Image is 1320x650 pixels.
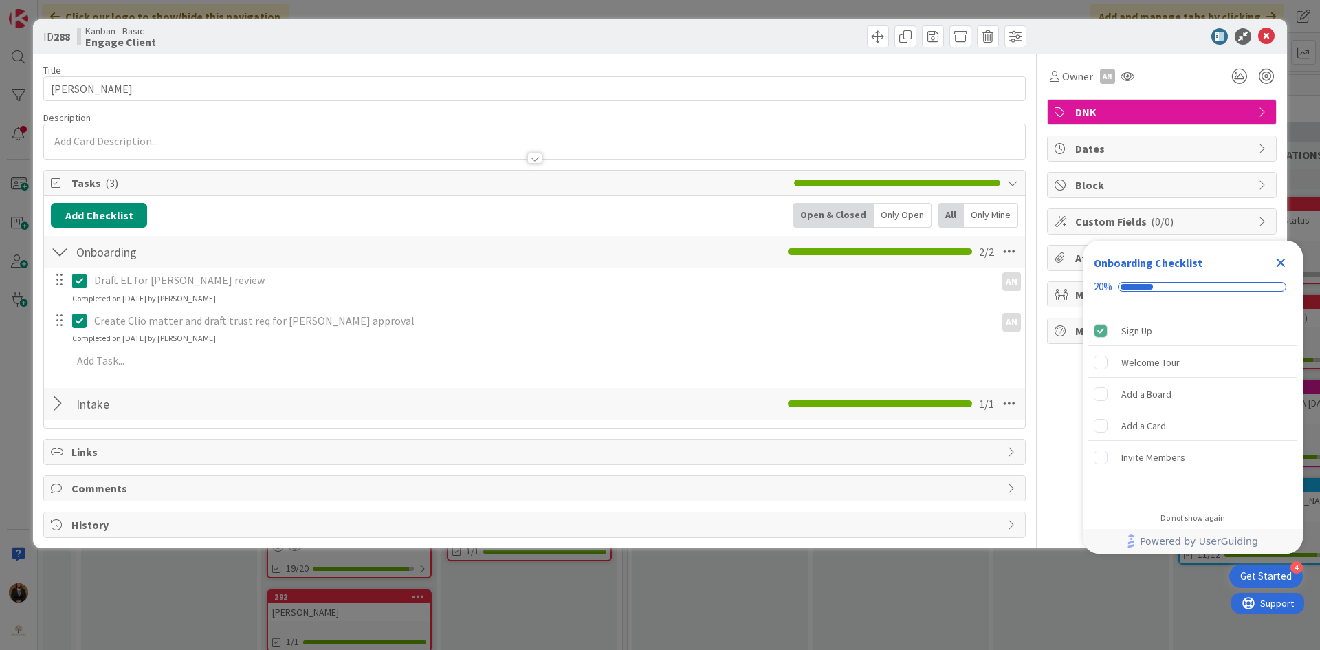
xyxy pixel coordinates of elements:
[54,30,70,43] b: 288
[71,175,787,191] span: Tasks
[1075,213,1251,230] span: Custom Fields
[29,2,63,19] span: Support
[1002,272,1021,291] div: AN
[1140,533,1258,550] span: Powered by UserGuiding
[1121,418,1166,434] div: Add a Card
[1062,68,1093,85] span: Owner
[979,396,994,412] span: 1 / 1
[71,239,381,264] input: Add Checklist...
[979,243,994,260] span: 2 / 2
[43,28,70,45] span: ID
[1100,69,1115,84] div: AN
[1002,313,1021,332] div: AN
[964,203,1018,228] div: Only Mine
[1229,565,1303,588] div: Open Get Started checklist, remaining modules: 4
[1088,316,1297,346] div: Sign Up is complete.
[938,203,964,228] div: All
[71,517,1000,533] span: History
[94,272,990,288] p: Draft EL for [PERSON_NAME] review
[1121,386,1171,402] div: Add a Board
[1075,286,1251,303] span: Mirrors
[1075,250,1251,266] span: Attachments
[1075,177,1251,193] span: Block
[1088,411,1297,441] div: Add a Card is incomplete.
[94,313,990,329] p: Create Clio matter and draft trust req for [PERSON_NAME] approval
[51,203,147,228] button: Add Checklist
[71,391,381,416] input: Add Checklist...
[105,176,118,190] span: ( 3 )
[1090,529,1296,554] a: Powered by UserGuiding
[43,76,1026,101] input: type card name here...
[1075,140,1251,157] span: Dates
[1088,442,1297,473] div: Invite Members is incomplete.
[71,480,1000,497] span: Comments
[1075,104,1251,120] span: DNK
[85,25,156,36] span: Kanban - Basic
[71,444,1000,460] span: Links
[1290,561,1303,574] div: 4
[1083,241,1303,554] div: Checklist Container
[1121,323,1152,339] div: Sign Up
[793,203,874,228] div: Open & Closed
[1094,281,1112,293] div: 20%
[1075,323,1251,339] span: Metrics
[43,64,61,76] label: Title
[1094,254,1202,271] div: Onboarding Checklist
[1160,512,1225,523] div: Do not show again
[1083,529,1303,554] div: Footer
[43,111,91,124] span: Description
[1088,347,1297,378] div: Welcome Tour is incomplete.
[1151,215,1174,228] span: ( 0/0 )
[1121,354,1180,371] div: Welcome Tour
[1094,281,1292,293] div: Checklist progress: 20%
[1270,252,1292,274] div: Close Checklist
[72,292,216,305] div: Completed on [DATE] by [PERSON_NAME]
[1121,449,1185,466] div: Invite Members
[1088,379,1297,409] div: Add a Board is incomplete.
[72,332,216,345] div: Completed on [DATE] by [PERSON_NAME]
[85,36,156,47] b: Engage Client
[1240,570,1292,583] div: Get Started
[874,203,932,228] div: Only Open
[1083,310,1303,503] div: Checklist items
